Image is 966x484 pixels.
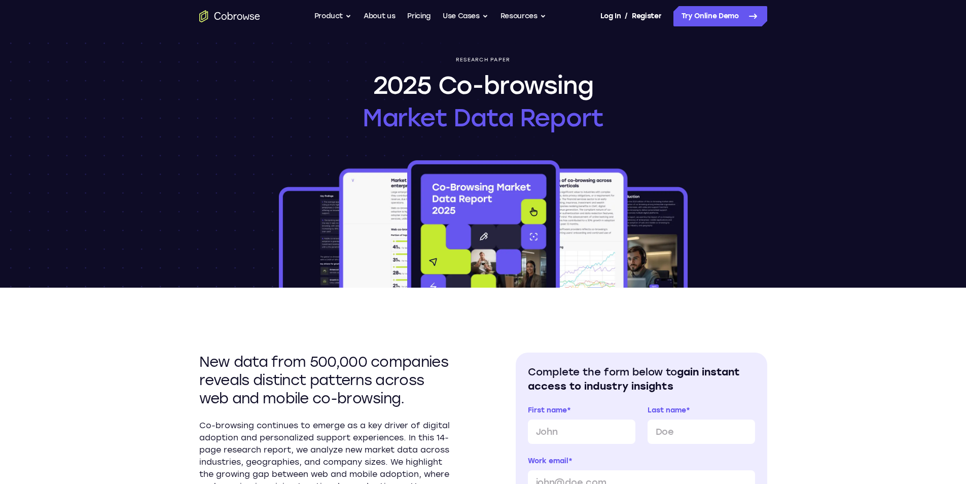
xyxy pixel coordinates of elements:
[673,6,767,26] a: Try Online Demo
[199,353,451,407] h2: New data from 500,000 companies reveals distinct patterns across web and mobile co-browsing.
[528,420,635,444] input: John
[456,57,511,63] p: Research paper
[443,6,488,26] button: Use Cases
[199,10,260,22] a: Go to the home page
[648,420,755,444] input: Doe
[648,406,686,414] span: Last name
[528,365,755,393] h2: Complete the form below to
[500,6,546,26] button: Resources
[364,6,395,26] a: About us
[363,69,603,134] h1: 2025 Co-browsing
[625,10,628,22] span: /
[600,6,621,26] a: Log In
[632,6,661,26] a: Register
[363,101,603,134] span: Market Data Report
[528,457,568,465] span: Work email
[407,6,431,26] a: Pricing
[528,406,567,414] span: First name
[314,6,352,26] button: Product
[528,366,740,392] span: gain instant access to industry insights
[277,158,690,288] img: 2025 Co-browsing Market Data Report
